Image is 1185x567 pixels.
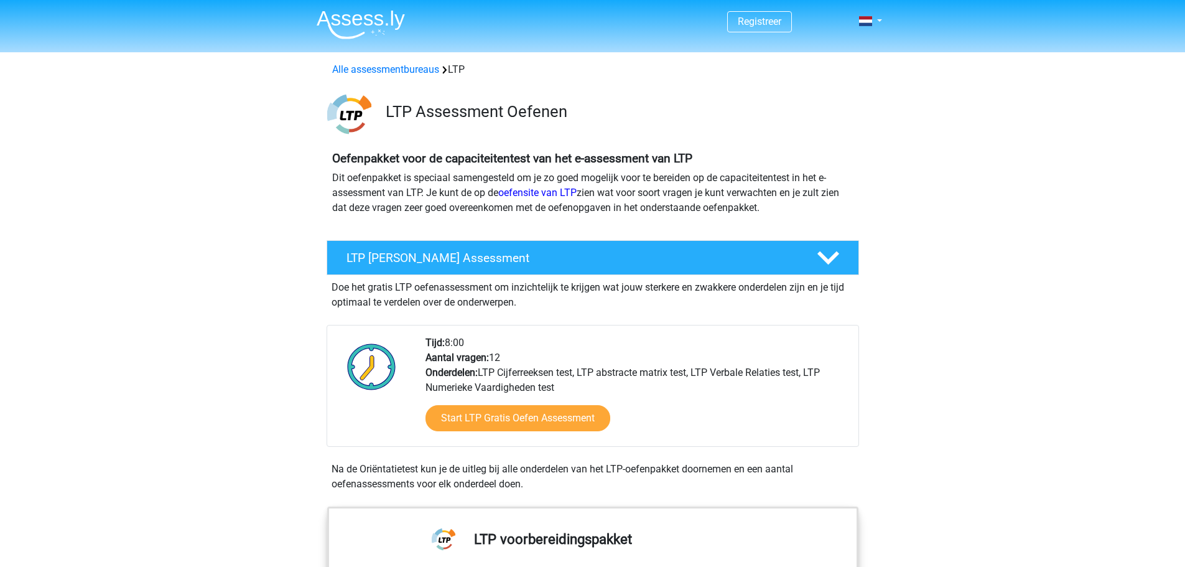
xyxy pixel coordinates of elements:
img: Assessly [317,10,405,39]
a: Registreer [738,16,781,27]
div: Doe het gratis LTP oefenassessment om inzichtelijk te krijgen wat jouw sterkere en zwakkere onder... [327,275,859,310]
b: Tijd: [425,337,445,349]
a: Alle assessmentbureaus [332,63,439,75]
div: Na de Oriëntatietest kun je de uitleg bij alle onderdelen van het LTP-oefenpakket doornemen en ee... [327,462,859,492]
img: Klok [340,335,403,398]
a: LTP [PERSON_NAME] Assessment [322,240,864,275]
div: 8:00 12 LTP Cijferreeksen test, LTP abstracte matrix test, LTP Verbale Relaties test, LTP Numerie... [416,335,858,446]
div: LTP [327,62,858,77]
h4: LTP [PERSON_NAME] Assessment [346,251,797,265]
b: Aantal vragen: [425,352,489,363]
b: Oefenpakket voor de capaciteitentest van het e-assessment van LTP [332,151,692,166]
p: Dit oefenpakket is speciaal samengesteld om je zo goed mogelijk voor te bereiden op de capaciteit... [332,171,853,215]
img: ltp.png [327,92,371,136]
a: Start LTP Gratis Oefen Assessment [425,405,610,431]
h3: LTP Assessment Oefenen [386,102,849,121]
b: Onderdelen: [425,367,478,378]
a: oefensite van LTP [498,187,577,199]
